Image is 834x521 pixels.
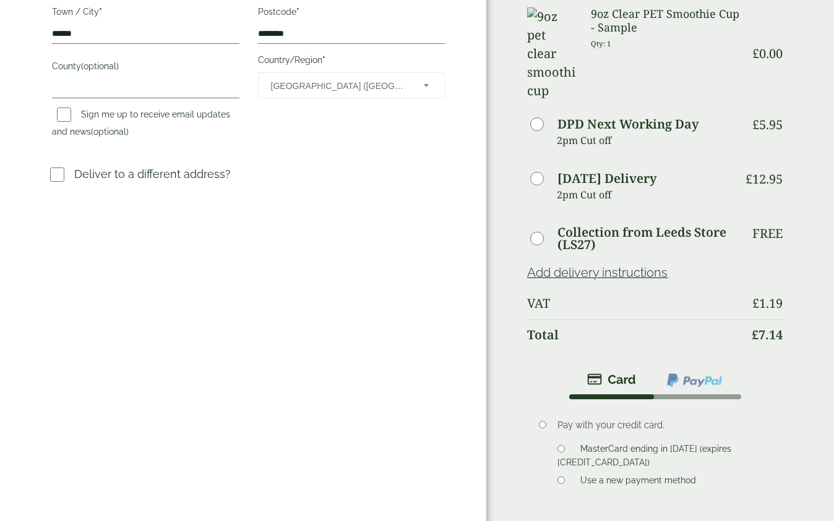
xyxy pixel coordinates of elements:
[591,7,744,34] h3: 9oz Clear PET Smoothie Cup - Sample
[91,127,129,137] span: (optional)
[557,444,731,471] label: MasterCard ending in [DATE] (expires [CREDIT_CARD_DATA])
[52,3,239,24] label: Town / City
[557,172,656,185] label: [DATE] Delivery
[296,7,299,17] abbr: required
[527,7,575,100] img: 9oz pet clear smoothie cup
[258,3,445,24] label: Postcode
[575,475,701,489] label: Use a new payment method
[74,166,231,182] p: Deliver to a different address?
[752,45,759,62] span: £
[591,39,611,48] small: Qty: 1
[587,372,636,387] img: stripe.png
[99,7,102,17] abbr: required
[322,55,325,65] abbr: required
[57,108,71,122] input: Sign me up to receive email updates and news(optional)
[746,171,783,187] bdi: 12.95
[557,226,743,251] label: Collection from Leeds Store (LS27)
[258,72,445,98] span: Country/Region
[258,51,445,72] label: Country/Region
[752,295,759,311] span: £
[752,326,759,343] span: £
[527,320,743,350] th: Total
[52,57,239,78] label: County
[557,118,699,130] label: DPD Next Working Day
[752,295,783,311] bdi: 1.19
[557,418,765,432] p: Pay with your credit card.
[752,45,783,62] bdi: 0.00
[527,289,743,318] th: VAT
[81,61,119,71] span: (optional)
[52,109,230,140] label: Sign me up to receive email updates and news
[557,131,743,150] p: 2pm Cut off
[666,372,723,388] img: ppcp-gateway.png
[557,185,743,204] p: 2pm Cut off
[752,116,783,133] bdi: 5.95
[527,265,668,280] a: Add delivery instructions
[752,326,783,343] bdi: 7.14
[752,226,783,241] p: Free
[271,73,408,99] span: United Kingdom (UK)
[746,171,752,187] span: £
[752,116,759,133] span: £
